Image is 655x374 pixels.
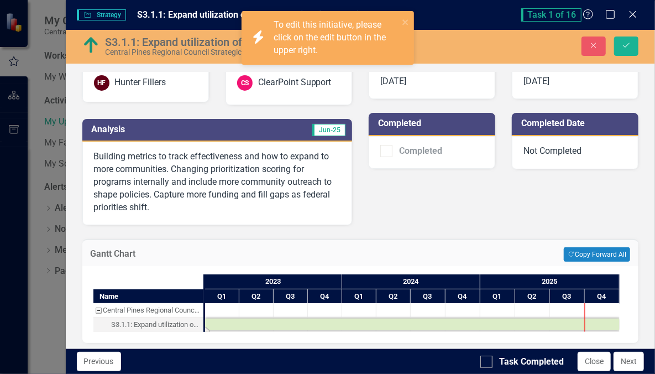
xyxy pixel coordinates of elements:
[499,356,564,368] div: Task Completed
[77,352,121,371] button: Previous
[77,9,126,20] span: Strategy
[112,318,200,332] div: S3.1.1: Expand utilization of referral services in the region.
[585,289,620,304] div: Q4
[480,274,620,289] div: 2025
[237,75,253,91] div: CS
[411,289,446,304] div: Q3
[93,289,203,303] div: Name
[94,75,109,91] div: HF
[550,289,585,304] div: Q3
[93,303,203,318] div: Task: Central Pines Regional Council Strategic Plan Start date: 2023-01-01 End date: 2023-01-02
[512,136,638,169] div: Not Completed
[93,318,203,332] div: Task: Start date: 2023-01-01 End date: 2025-12-31
[258,76,332,89] div: ClearPoint Support
[614,352,644,371] button: Next
[376,289,411,304] div: Q2
[205,289,239,304] div: Q1
[91,249,309,259] h3: Gantt Chart
[308,289,342,304] div: Q4
[342,274,480,289] div: 2024
[205,274,342,289] div: 2023
[274,289,308,304] div: Q3
[521,118,633,128] h3: Completed Date
[378,118,490,128] h3: Completed
[93,303,203,318] div: Central Pines Regional Council Strategic Plan
[274,19,399,57] div: To edit this initiative, please click on the edit button in the upper right.
[521,8,581,22] span: Task 1 of 16
[515,289,550,304] div: Q2
[564,247,630,262] button: Copy Forward All
[578,352,611,371] button: Close
[103,303,200,318] div: Central Pines Regional Council Strategic Plan
[402,15,410,28] button: close
[106,36,387,48] div: S3.1.1: Expand utilization of referral services in the region.
[205,319,620,330] div: Task: Start date: 2023-01-01 End date: 2025-12-31
[106,48,387,56] div: Central Pines Regional Council Strategic Plan
[312,124,345,136] span: Jun-25
[94,150,340,214] p: Building metrics to track effectiveness and how to expand to more communities. Changing prioritiz...
[239,289,274,304] div: Q2
[523,76,549,86] span: [DATE]
[446,289,480,304] div: Q4
[93,318,203,332] div: S3.1.1: Expand utilization of referral services in the region.
[92,124,218,134] h3: Analysis
[342,289,376,304] div: Q1
[380,76,406,86] span: [DATE]
[82,37,100,54] img: On track for on-time completion
[115,76,166,89] div: Hunter Fillers
[137,9,371,20] span: S3.1.1: Expand utilization of referral services in the region.
[480,289,515,304] div: Q1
